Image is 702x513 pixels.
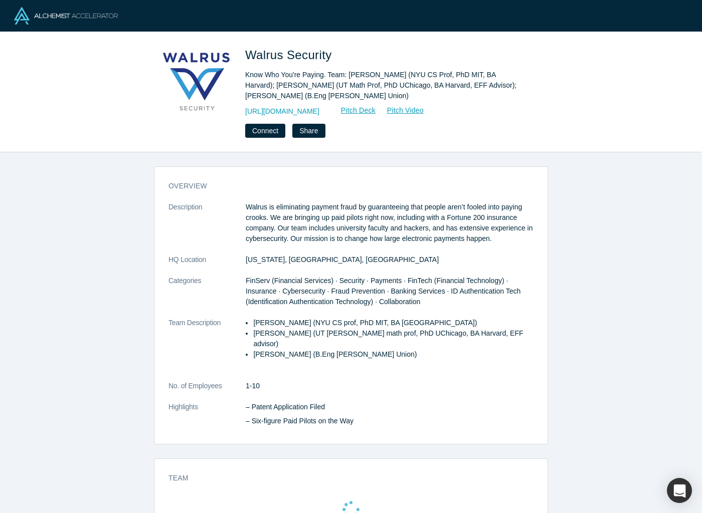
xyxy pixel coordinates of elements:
p: [PERSON_NAME] (B.Eng [PERSON_NAME] Union) [253,349,534,360]
dt: HQ Location [168,254,246,276]
dt: Description [168,202,246,254]
a: Pitch Video [376,105,424,116]
button: Share [292,124,325,138]
dd: 1-10 [246,381,534,391]
button: Connect [245,124,285,138]
img: Alchemist Logo [14,7,118,25]
h3: overview [168,181,519,191]
p: – Six-figure Paid Pilots on the Way [246,416,534,426]
dt: Highlights [168,402,246,437]
div: Know Who You're Paying. Team: [PERSON_NAME] (NYU CS Prof, PhD MIT, BA Harvard); [PERSON_NAME] (UT... [245,70,526,101]
img: Walrus Security's Logo [161,46,231,116]
dd: [US_STATE], [GEOGRAPHIC_DATA], [GEOGRAPHIC_DATA] [246,254,534,265]
span: Walrus Security [245,48,335,62]
dt: Categories [168,276,246,318]
p: [PERSON_NAME] (UT [PERSON_NAME] math prof, PhD UChicago, BA Harvard, EFF advisor) [253,328,534,349]
p: – Patent Application Filed [246,402,534,412]
p: [PERSON_NAME] (NYU CS prof, PhD MIT, BA [GEOGRAPHIC_DATA]) [253,318,534,328]
a: [URL][DOMAIN_NAME] [245,106,319,117]
dt: Team Description [168,318,246,381]
h3: Team [168,473,519,483]
span: FinServ (Financial Services) · Security · Payments · FinTech (Financial Technology) · Insurance ·... [246,277,520,306]
a: Pitch Deck [330,105,376,116]
dt: No. of Employees [168,381,246,402]
p: Walrus is eliminating payment fraud by guaranteeing that people aren’t fooled into paying crooks.... [246,202,534,244]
